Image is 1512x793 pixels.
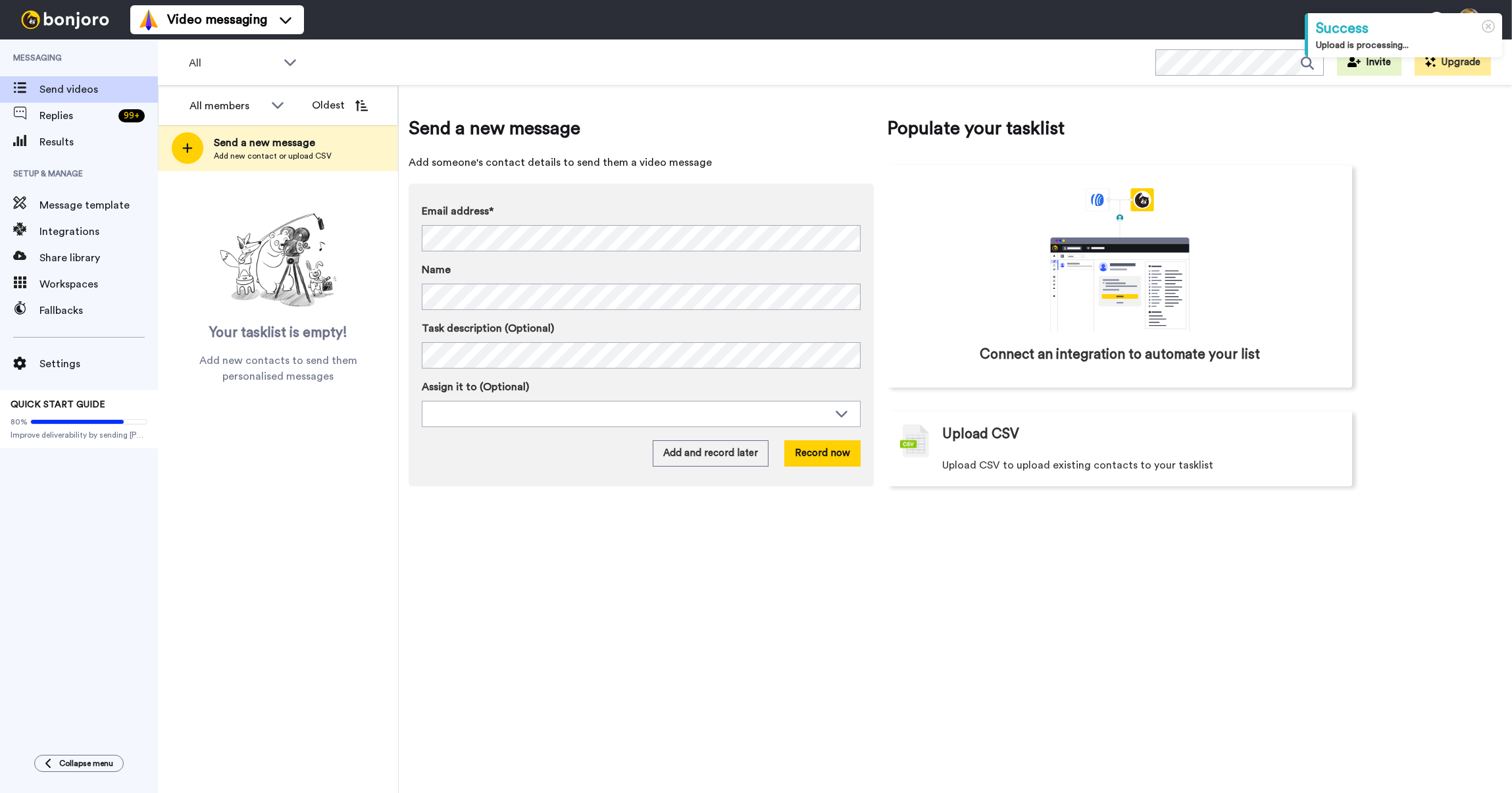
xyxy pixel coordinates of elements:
label: Task description (Optional) [422,320,861,336]
label: Email address* [422,203,861,219]
span: Share library [39,250,158,266]
img: vm-color.svg [138,9,159,30]
span: Send a new message [214,135,332,151]
span: Collapse menu [59,758,113,769]
button: Upgrade [1415,49,1491,76]
img: csv-grey.png [900,424,929,457]
button: Oldest [302,92,378,118]
button: Add and record later [653,440,769,467]
span: Fallbacks [39,303,158,319]
span: Workspaces [39,276,158,292]
span: Connect an integration to automate your list [980,345,1260,365]
span: Message template [39,197,158,213]
span: Your tasklist is empty! [209,323,347,343]
span: Integrations [39,224,158,240]
span: Results [39,134,158,150]
span: All [189,55,277,71]
img: bj-logo-header-white.svg [16,11,114,29]
span: Settings [39,356,158,372]
span: Add new contact or upload CSV [214,151,332,161]
span: Populate your tasklist [887,115,1352,141]
button: Collapse menu [34,755,124,772]
div: Upload is processing... [1316,39,1494,52]
span: Send videos [39,82,158,97]
span: Upload CSV to upload existing contacts to your tasklist [942,457,1213,473]
span: QUICK START GUIDE [11,400,105,409]
span: Send a new message [409,115,874,141]
button: Record now [784,440,861,467]
span: Add new contacts to send them personalised messages [178,353,378,384]
img: ready-set-action.png [213,208,344,313]
label: Assign it to (Optional) [422,379,861,395]
span: Upload CSV [942,424,1019,444]
div: 99 + [118,109,145,122]
span: Replies [39,108,113,124]
span: Name [422,262,451,278]
span: Improve deliverability by sending [PERSON_NAME]’s from your own email [11,430,147,440]
div: Success [1316,18,1494,39]
div: All members [189,98,265,114]
span: Add someone's contact details to send them a video message [409,155,874,170]
div: animation [1021,188,1219,332]
span: 80% [11,417,28,427]
button: Invite [1337,49,1401,76]
span: Video messaging [167,11,267,29]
